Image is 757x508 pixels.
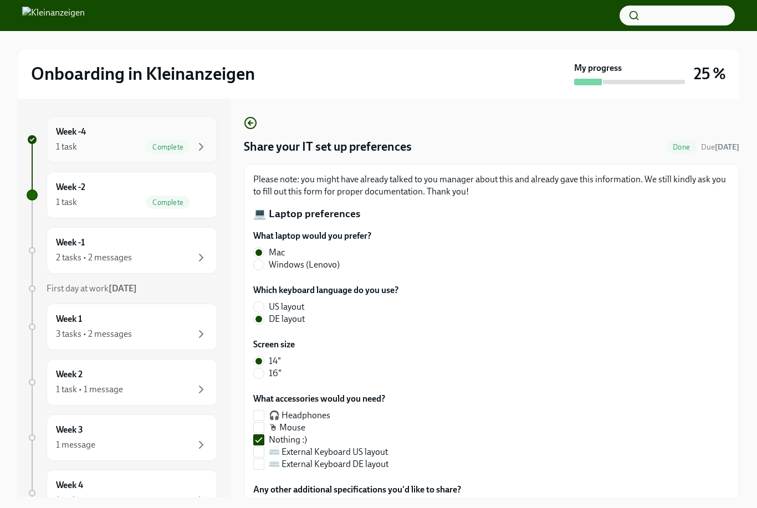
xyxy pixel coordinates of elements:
[56,494,77,506] div: 1 task
[22,7,85,24] img: Kleinanzeigen
[27,172,217,218] a: Week -21 taskComplete
[27,304,217,350] a: Week 13 tasks • 2 messages
[269,458,388,470] span: ⌨️ External Keyboard DE layout
[269,259,340,271] span: Windows (Lenovo)
[269,247,285,259] span: Mac
[244,138,412,155] h4: Share your IT set up preferences
[269,422,305,434] span: 🖱 Mouse
[56,252,132,264] div: 2 tasks • 2 messages
[253,284,398,296] label: Which keyboard language do you use?
[27,283,217,295] a: First day at work[DATE]
[47,283,137,294] span: First day at work
[56,313,82,325] h6: Week 1
[56,328,132,340] div: 3 tasks • 2 messages
[715,142,739,152] strong: [DATE]
[253,207,730,221] p: 💻 Laptop preferences
[27,116,217,163] a: Week -41 taskComplete
[56,126,86,138] h6: Week -4
[253,338,295,351] label: Screen size
[269,434,307,446] span: Nothing :)
[269,313,305,325] span: DE layout
[56,196,77,208] div: 1 task
[56,424,83,436] h6: Week 3
[253,393,397,405] label: What accessories would you need?
[56,368,83,381] h6: Week 2
[27,227,217,274] a: Week -12 tasks • 2 messages
[27,414,217,461] a: Week 31 message
[31,63,255,85] h2: Onboarding in Kleinanzeigen
[253,173,730,198] p: Please note: you might have already talked to you manager about this and already gave this inform...
[27,359,217,406] a: Week 21 task • 1 message
[56,439,95,451] div: 1 message
[56,181,85,193] h6: Week -2
[269,355,281,367] span: 14"
[269,301,304,313] span: US layout
[269,367,282,379] span: 16"
[694,64,726,84] h3: 25 %
[56,383,123,396] div: 1 task • 1 message
[56,237,85,249] h6: Week -1
[701,142,739,152] span: August 18th, 2025 09:00
[253,484,730,496] label: Any other additional specifications you'd like to share?
[56,141,77,153] div: 1 task
[701,142,739,152] span: Due
[269,409,330,422] span: 🎧 Headphones
[146,143,190,151] span: Complete
[56,479,83,491] h6: Week 4
[253,230,371,242] label: What laptop would you prefer?
[146,198,190,207] span: Complete
[574,62,622,74] strong: My progress
[109,283,137,294] strong: [DATE]
[666,143,697,151] span: Done
[269,446,388,458] span: ⌨️ External Keyboard US layout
